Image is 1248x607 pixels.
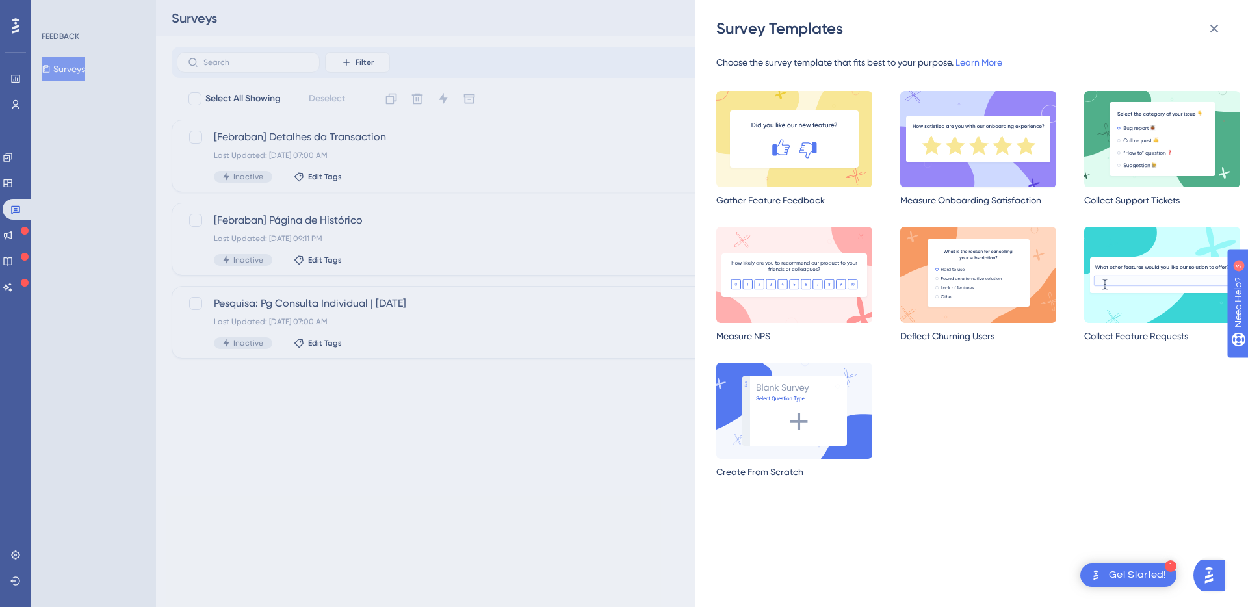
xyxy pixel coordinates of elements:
img: multipleChoice [1084,91,1240,187]
div: 3 [90,6,94,17]
img: requestFeature [1084,227,1240,323]
div: Gather Feature Feedback [716,192,872,208]
div: Measure Onboarding Satisfaction [900,192,1056,208]
img: nps [716,227,872,323]
div: 1 [1165,560,1176,572]
div: Deflect Churning Users [900,328,1056,344]
div: Collect Feature Requests [1084,328,1240,344]
img: gatherFeedback [716,91,872,187]
img: satisfaction [900,91,1056,187]
a: Learn More [955,57,1002,68]
div: Collect Support Tickets [1084,192,1240,208]
span: Need Help? [31,3,81,19]
div: Get Started! [1109,568,1166,582]
div: Survey Templates [716,18,1230,39]
div: Create From Scratch [716,464,872,480]
iframe: UserGuiding AI Assistant Launcher [1193,556,1232,595]
img: createScratch [716,363,872,459]
div: Measure NPS [716,328,872,344]
img: deflectChurning [900,227,1056,323]
img: launcher-image-alternative-text [1088,567,1104,583]
span: Choose the survey template that fits best to your purpose. [716,57,954,68]
div: Open Get Started! checklist, remaining modules: 1 [1080,563,1176,587]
